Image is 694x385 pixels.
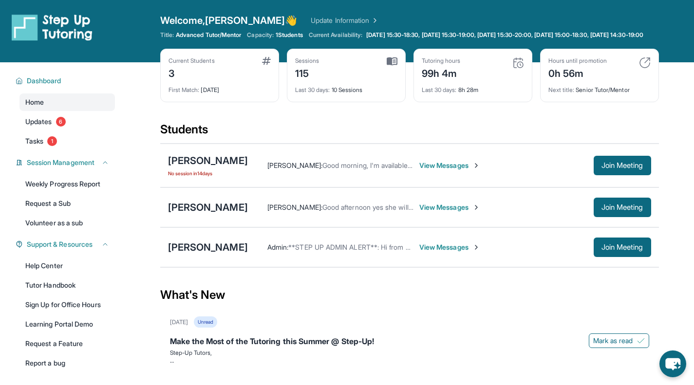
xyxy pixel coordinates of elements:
span: View Messages [419,242,480,252]
div: Tutoring hours [422,57,461,65]
span: Dashboard [27,76,61,86]
span: Join Meeting [601,204,643,210]
a: Weekly Progress Report [19,175,115,193]
img: Chevron-Right [472,243,480,251]
span: 6 [56,117,66,127]
span: Current Availability: [309,31,362,39]
div: Unread [194,316,217,328]
span: Tasks [25,136,43,146]
span: Welcome, [PERSON_NAME] 👋 [160,14,298,27]
img: Chevron Right [369,16,379,25]
a: Home [19,93,115,111]
div: Sessions [295,57,319,65]
span: Last 30 days : [422,86,457,93]
a: Updates6 [19,113,115,130]
button: Mark as read [589,333,649,348]
span: Advanced Tutor/Mentor [176,31,241,39]
a: Report a bug [19,354,115,372]
a: Volunteer as a sub [19,214,115,232]
span: Title: [160,31,174,39]
span: First Match : [169,86,200,93]
div: [PERSON_NAME] [168,240,248,254]
img: card [512,57,524,69]
button: Join Meeting [594,156,651,175]
div: [DATE] [169,80,271,94]
img: Mark as read [637,337,645,345]
div: Students [160,122,659,143]
span: Admin : [267,243,288,251]
a: Request a Sub [19,195,115,212]
a: Tasks1 [19,132,115,150]
img: card [639,57,651,69]
span: [DATE] 15:30-18:30, [DATE] 15:30-19:00, [DATE] 15:30-20:00, [DATE] 15:00-18:30, [DATE] 14:30-19:00 [366,31,643,39]
button: Join Meeting [594,198,651,217]
span: Session Management [27,158,94,167]
a: Update Information [311,16,379,25]
div: Hours until promotion [548,57,607,65]
p: Step-Up Tutors, [170,349,649,357]
span: View Messages [419,202,480,212]
div: [PERSON_NAME] [168,201,248,214]
div: Senior Tutor/Mentor [548,80,651,94]
span: Last 30 days : [295,86,330,93]
a: Request a Feature [19,335,115,352]
span: Support & Resources [27,239,93,249]
div: 8h 28m [422,80,524,94]
span: No session in 14 days [168,169,248,177]
span: Mark as read [593,336,633,346]
img: logo [12,14,93,41]
span: Join Meeting [601,163,643,168]
img: Chevron-Right [472,203,480,211]
a: [DATE] 15:30-18:30, [DATE] 15:30-19:00, [DATE] 15:30-20:00, [DATE] 15:00-18:30, [DATE] 14:30-19:00 [364,31,645,39]
div: Make the Most of the Tutoring this Summer @ Step-Up! [170,335,649,349]
button: Support & Resources [23,239,109,249]
span: 1 Students [276,31,303,39]
span: Next title : [548,86,575,93]
span: [PERSON_NAME] : [267,203,322,211]
div: 115 [295,65,319,80]
a: Tutor Handbook [19,276,115,294]
button: chat-button [659,350,686,377]
div: [DATE] [170,318,188,326]
div: 0h 56m [548,65,607,80]
a: Learning Portal Demo [19,315,115,333]
img: card [262,57,271,65]
div: 3 [169,65,215,80]
div: 10 Sessions [295,80,397,94]
span: [PERSON_NAME] : [267,161,322,169]
span: Capacity: [247,31,274,39]
div: 99h 4m [422,65,461,80]
div: What's New [160,274,659,316]
span: Join Meeting [601,244,643,250]
span: Updates [25,117,52,127]
img: Chevron-Right [472,162,480,169]
span: Good morning, I'm available to meet [DATE] let me know if you are available! [322,161,556,169]
div: [PERSON_NAME] [168,154,248,167]
span: View Messages [419,161,480,170]
a: Sign Up for Office Hours [19,296,115,313]
button: Session Management [23,158,109,167]
img: card [387,57,397,66]
button: Dashboard [23,76,109,86]
span: Good afternoon yes she will join [DATE] [322,203,445,211]
span: Home [25,97,44,107]
div: Current Students [169,57,215,65]
span: 1 [47,136,57,146]
button: Join Meeting [594,238,651,257]
a: Help Center [19,257,115,275]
